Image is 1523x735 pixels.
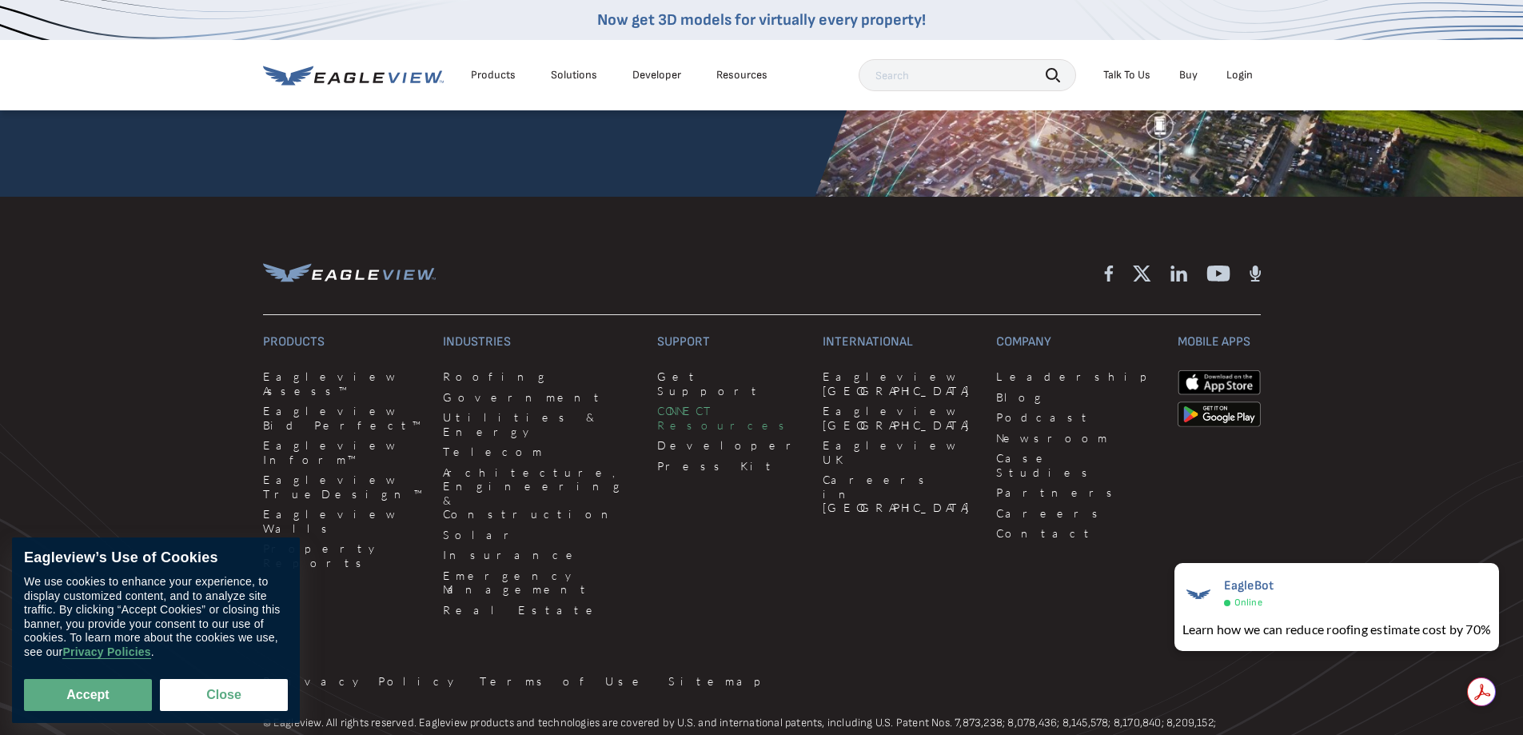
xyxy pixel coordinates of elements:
a: Get Support [657,369,803,397]
a: Developer [632,68,681,82]
a: Eagleview [GEOGRAPHIC_DATA] [823,404,977,432]
div: Talk To Us [1103,68,1150,82]
h3: International [823,334,977,350]
a: Privacy Policies [62,645,150,659]
a: Privacy Policy [263,674,460,689]
a: Case Studies [996,451,1158,479]
h3: Support [657,334,803,350]
a: Utilities & Energy [443,410,638,438]
div: Solutions [551,68,597,82]
a: Leadership [996,369,1158,384]
div: We use cookies to enhance your experience, to display customized content, and to analyze site tra... [24,575,288,659]
a: Terms of Use [480,674,649,689]
span: EagleBot [1224,578,1274,593]
h3: Company [996,334,1158,350]
a: CONNECT Resources [657,404,803,432]
a: Property Reports [263,541,425,569]
a: Newsroom [996,431,1158,445]
button: Close [160,679,288,711]
a: Partners [996,485,1158,500]
a: Eagleview Bid Perfect™ [263,404,425,432]
a: Solar [443,528,638,542]
a: Emergency Management [443,569,638,597]
a: Buy [1179,68,1198,82]
a: Careers in [GEOGRAPHIC_DATA] [823,473,977,515]
a: Insurance [443,548,638,562]
a: Roofing [443,369,638,384]
a: Careers [996,506,1158,521]
button: Accept [24,679,152,711]
a: Telecom [443,445,638,459]
a: Government [443,390,638,405]
img: apple-app-store.png [1178,369,1261,395]
a: Eagleview Assess™ [263,369,425,397]
a: Eagleview Walls [263,507,425,535]
a: Eagleview TrueDesign™ [263,473,425,501]
a: Press Kit [657,459,803,473]
img: google-play-store_b9643a.png [1178,401,1261,427]
a: Eagleview [GEOGRAPHIC_DATA] [823,369,977,397]
span: Online [1234,597,1262,609]
h3: Industries [443,334,638,350]
div: Learn how we can reduce roofing estimate cost by 70% [1182,620,1491,639]
div: Resources [716,68,767,82]
h3: Mobile Apps [1178,334,1261,350]
a: Eagleview Inform™ [263,438,425,466]
img: EagleBot [1182,578,1214,610]
a: Contact [996,526,1158,541]
input: Search [859,59,1076,91]
a: Podcast [996,410,1158,425]
a: Now get 3D models for virtually every property! [597,10,926,30]
a: Developer [657,438,803,453]
h3: Products [263,334,425,350]
div: Eagleview’s Use of Cookies [24,549,288,567]
a: Blog [996,390,1158,405]
div: Products [471,68,516,82]
a: Real Estate [443,603,638,617]
a: Sitemap [668,674,772,689]
a: Architecture, Engineering & Construction [443,465,638,521]
a: Eagleview UK [823,438,977,466]
div: Login [1226,68,1253,82]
